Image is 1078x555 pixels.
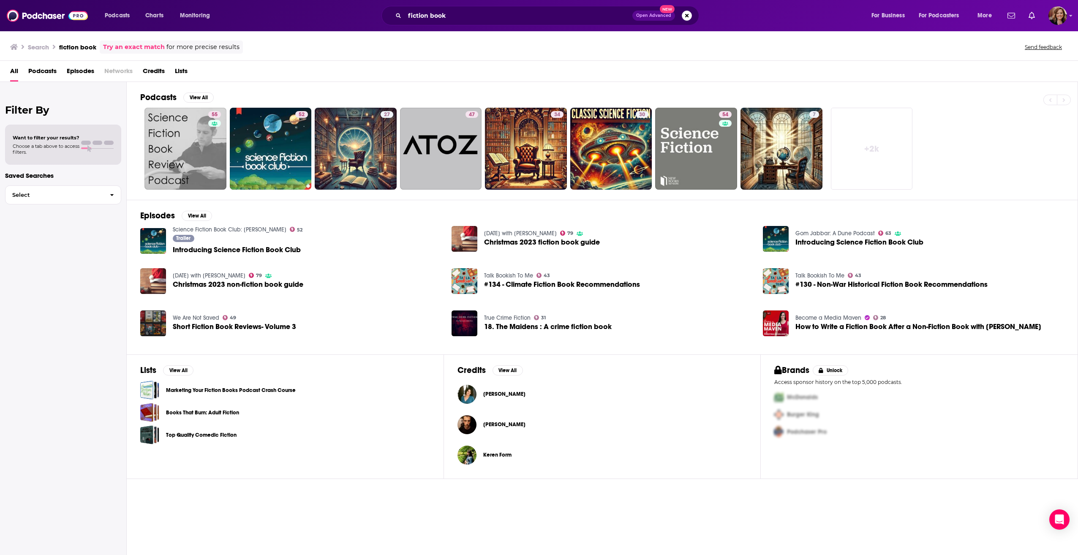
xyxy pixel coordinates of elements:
[813,111,816,119] span: 7
[144,108,226,190] a: 55
[295,111,308,118] a: 52
[560,231,574,236] a: 79
[174,9,221,22] button: open menu
[175,64,188,82] span: Lists
[28,64,57,82] a: Podcasts
[483,421,525,428] span: [PERSON_NAME]
[484,281,640,288] a: #134 - Climate Fiction Book Recommendations
[457,381,747,408] button: Marlene DautMarlene Daut
[140,425,159,444] a: Top Quality Comedic Fiction
[140,310,166,336] img: Short Fiction Book Reviews- Volume 3
[465,111,478,118] a: 47
[457,365,486,375] h2: Credits
[140,228,166,254] a: Introducing Science Fiction Book Club
[256,274,262,277] span: 79
[848,273,862,278] a: 43
[885,231,891,235] span: 63
[13,135,79,141] span: Want to filter your results?
[570,108,652,190] a: 30
[452,310,477,336] img: 18. The Maidens : A crime fiction book
[457,441,747,468] button: Keren FormKeren Form
[183,92,214,103] button: View All
[484,239,600,246] a: Christmas 2023 fiction book guide
[457,415,476,434] img: Luke Burrage
[10,64,18,82] a: All
[1049,509,1070,530] div: Open Intercom Messenger
[230,108,312,190] a: 52
[180,10,210,22] span: Monitoring
[140,268,166,294] img: Christmas 2023 non-fiction book guide
[5,185,121,204] button: Select
[67,64,94,82] a: Episodes
[452,226,477,252] a: Christmas 2023 fiction book guide
[5,171,121,180] p: Saved Searches
[774,379,1064,385] p: Access sponsor history on the top 5,000 podcasts.
[632,11,675,21] button: Open AdvancedNew
[636,14,671,18] span: Open Advanced
[1025,8,1038,23] a: Show notifications dropdown
[484,230,557,237] a: Today with Claire Byrne
[534,315,546,320] a: 31
[140,210,175,221] h2: Episodes
[1022,44,1064,51] button: Send feedback
[483,452,512,458] span: Keren Form
[771,406,787,423] img: Second Pro Logo
[795,314,861,321] a: Become a Media Maven
[484,323,612,330] a: 18. The Maidens : A crime fiction book
[813,365,849,375] button: Unlock
[771,389,787,406] img: First Pro Logo
[173,281,303,288] a: Christmas 2023 non-fiction book guide
[554,111,560,119] span: 34
[795,230,875,237] a: Gom Jabbar: A Dune Podcast
[249,273,262,278] a: 79
[140,210,212,221] a: EpisodesView All
[1004,8,1018,23] a: Show notifications dropdown
[809,111,819,118] a: 7
[873,315,886,320] a: 28
[763,268,789,294] img: #130 - Non-War Historical Fiction Book Recommendations
[389,6,707,25] div: Search podcasts, credits, & more...
[99,9,141,22] button: open menu
[140,365,156,375] h2: Lists
[763,310,789,336] img: How to Write a Fiction Book After a Non-Fiction Book with Savannah Carlisle
[485,108,567,190] a: 34
[182,211,212,221] button: View All
[103,42,165,52] a: Try an exact match
[405,9,632,22] input: Search podcasts, credits, & more...
[795,323,1041,330] span: How to Write a Fiction Book After a Non-Fiction Book with [PERSON_NAME]
[493,365,523,375] button: View All
[381,111,393,118] a: 27
[173,246,301,253] a: Introducing Science Fiction Book Club
[855,274,861,277] span: 43
[567,231,573,235] span: 79
[104,64,133,82] span: Networks
[483,391,525,397] span: [PERSON_NAME]
[384,111,390,119] span: 27
[771,423,787,441] img: Third Pro Logo
[299,111,305,119] span: 52
[212,111,218,119] span: 55
[173,323,296,330] span: Short Fiction Book Reviews- Volume 3
[795,239,923,246] a: Introducing Science Fiction Book Club
[913,9,972,22] button: open menu
[483,391,525,397] a: Marlene Daut
[457,385,476,404] a: Marlene Daut
[763,226,789,252] img: Introducing Science Fiction Book Club
[140,92,177,103] h2: Podcasts
[722,111,728,119] span: 54
[719,111,732,118] a: 54
[977,10,992,22] span: More
[297,228,302,232] span: 52
[880,316,886,320] span: 28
